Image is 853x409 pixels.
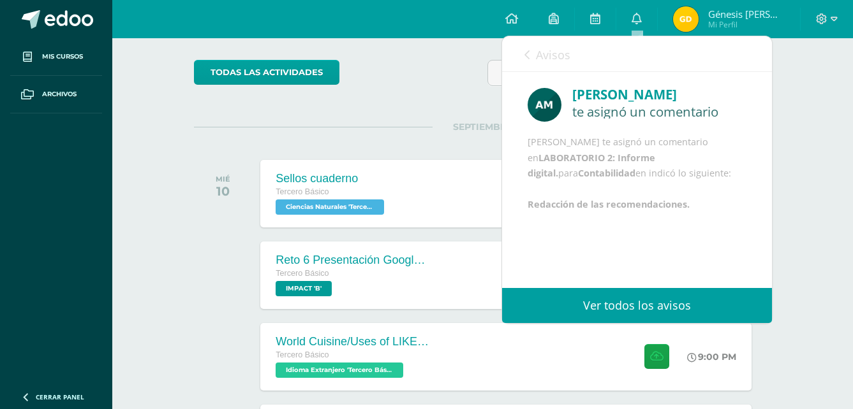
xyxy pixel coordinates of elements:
div: World Cuisine/Uses of LIKE week 5 [276,335,429,348]
span: Idioma Extranjero 'Tercero Básico B' [276,362,403,378]
a: Mis cursos [10,38,102,76]
span: Mi Perfil [708,19,785,30]
span: Génesis [PERSON_NAME] [708,8,785,20]
div: 9:00 PM [687,351,736,362]
span: Tercero Básico [276,269,329,278]
b: Contabilidad [578,167,635,179]
div: Sellos cuaderno [276,172,387,185]
b: Redacción de las recomendaciones. [528,198,690,210]
span: Archivos [42,89,77,99]
div: te asignó un comentario [572,104,746,118]
a: Archivos [10,76,102,113]
a: todas las Actividades [194,60,339,85]
div: Reto 6 Presentación Google Slides Clase 3 y 4 [276,254,429,267]
div: [PERSON_NAME] [572,85,746,104]
a: Ver todos los avisos [502,288,772,323]
span: Mis cursos [42,52,83,62]
span: Cerrar panel [36,392,84,401]
img: 141d23962beccd975422cd4b8cf5db7c.png [673,6,699,32]
span: IMPACT 'B' [276,281,332,296]
div: 10 [216,183,230,199]
span: Tercero Básico [276,187,329,196]
div: [PERSON_NAME] te asignó un comentario en para en indicó lo siguiente: [528,134,746,212]
span: SEPTIEMBRE [433,121,533,133]
input: Busca una actividad próxima aquí... [488,61,771,85]
img: 6e92675d869eb295716253c72d38e6e7.png [528,88,561,122]
span: Ciencias Naturales 'Tercero Básico B' [276,199,384,215]
div: MIÉ [216,175,230,183]
span: Tercero Básico [276,350,329,359]
span: Avisos [536,47,570,62]
b: LABORATORIO 2: Informe digital. [528,152,655,179]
